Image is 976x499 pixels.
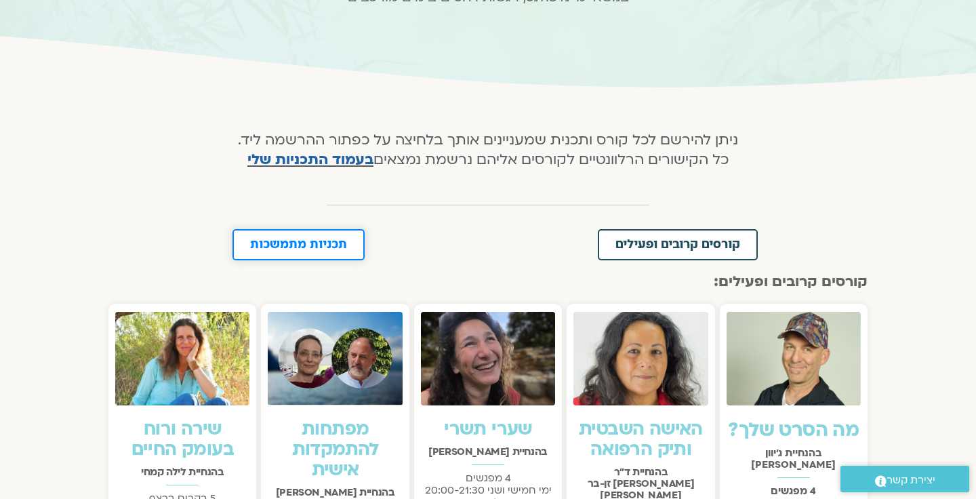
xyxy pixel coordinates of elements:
[232,131,745,170] h4: ניתן להירשם לכל קורס ותכנית שמעניינים אותך בלחיצה על כפתור ההרשמה ליד. כל הקישורים הרלוונטיים לקו...
[444,417,532,441] a: שערי תשרי
[250,239,347,251] span: תכניות מתמשכות
[421,446,555,458] h2: בהנחיית [PERSON_NAME]
[108,274,868,290] h2: קורסים קרובים ופעילים:
[615,239,740,251] span: קורסים קרובים ופעילים
[771,484,816,498] strong: 4 מפגשים
[579,417,703,462] a: האישה השבטית ותיק הרפואה
[115,466,249,478] h2: בהנחיית לילה קמחי
[292,417,379,482] a: מפתחות להתמקדות אישית
[232,229,365,260] a: תכניות מתמשכות
[727,447,861,471] h2: בהנחיית ג'יוון [PERSON_NAME]
[247,150,373,169] a: בעמוד התכניות שלי
[728,417,859,443] a: מה הסרט שלך?
[840,466,969,492] a: יצירת קשר
[598,229,758,260] a: קורסים קרובים ופעילים
[887,471,935,490] span: יצירת קשר
[131,417,234,462] a: שירה ורוח בעומק החיים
